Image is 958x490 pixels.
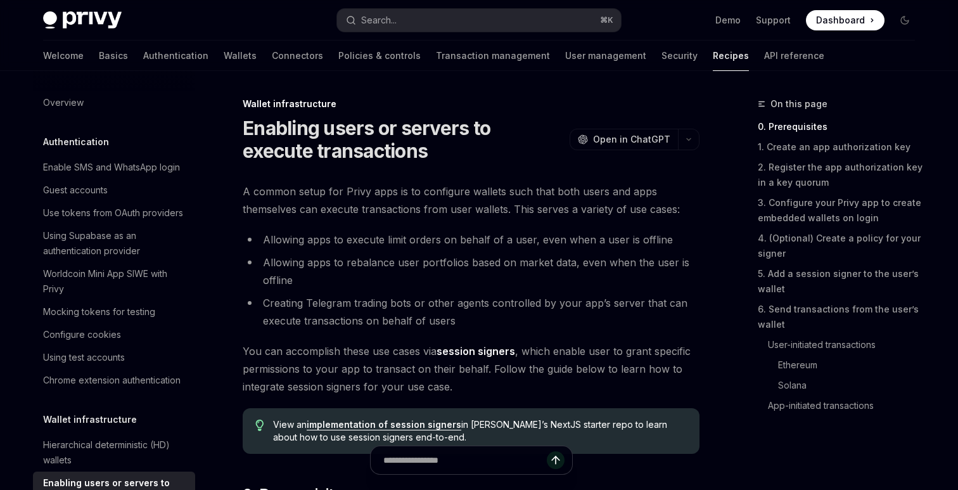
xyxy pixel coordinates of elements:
[273,418,687,444] span: View an in [PERSON_NAME]’s NextJS starter repo to learn about how to use session signers end-to-end.
[338,41,421,71] a: Policies & controls
[758,335,925,355] a: User-initiated transactions
[661,41,698,71] a: Security
[307,419,461,430] a: implementation of session signers
[33,156,195,179] a: Enable SMS and WhatsApp login
[383,446,547,474] input: Ask a question...
[243,117,565,162] h1: Enabling users or servers to execute transactions
[337,9,621,32] button: Open search
[570,129,678,150] button: Open in ChatGPT
[43,228,188,259] div: Using Supabase as an authentication provider
[243,183,699,218] span: A common setup for Privy apps is to configure wallets such that both users and apps themselves ca...
[43,373,181,388] div: Chrome extension authentication
[43,183,108,198] div: Guest accounts
[43,134,109,150] h5: Authentication
[758,157,925,193] a: 2. Register the app authorization key in a key quorum
[243,254,699,289] li: Allowing apps to rebalance user portfolios based on market data, even when the user is offline
[758,193,925,228] a: 3. Configure your Privy app to create embedded wallets on login
[715,14,741,27] a: Demo
[43,266,188,297] div: Worldcoin Mini App SIWE with Privy
[243,231,699,248] li: Allowing apps to execute limit orders on behalf of a user, even when a user is offline
[43,327,121,342] div: Configure cookies
[43,41,84,71] a: Welcome
[33,91,195,114] a: Overview
[33,434,195,472] a: Hierarchical deterministic (HD) wallets
[243,98,699,110] div: Wallet infrastructure
[43,160,180,175] div: Enable SMS and WhatsApp login
[436,41,550,71] a: Transaction management
[99,41,128,71] a: Basics
[758,375,925,396] a: Solana
[243,294,699,330] li: Creating Telegram trading bots or other agents controlled by your app’s server that can execute t...
[713,41,749,71] a: Recipes
[33,346,195,369] a: Using test accounts
[758,228,925,264] a: 4. (Optional) Create a policy for your signer
[756,14,791,27] a: Support
[143,41,208,71] a: Authentication
[33,323,195,346] a: Configure cookies
[895,10,915,30] button: Toggle dark mode
[43,304,155,319] div: Mocking tokens for testing
[764,41,824,71] a: API reference
[224,41,257,71] a: Wallets
[758,137,925,157] a: 1. Create an app authorization key
[33,300,195,323] a: Mocking tokens for testing
[33,202,195,224] a: Use tokens from OAuth providers
[33,179,195,202] a: Guest accounts
[272,41,323,71] a: Connectors
[593,133,670,146] span: Open in ChatGPT
[255,420,264,431] svg: Tip
[600,15,613,25] span: ⌘ K
[43,95,84,110] div: Overview
[758,117,925,137] a: 0. Prerequisites
[758,396,925,416] a: App-initiated transactions
[758,299,925,335] a: 6. Send transactions from the user’s wallet
[565,41,646,71] a: User management
[758,355,925,375] a: Ethereum
[33,262,195,300] a: Worldcoin Mini App SIWE with Privy
[43,412,137,427] h5: Wallet infrastructure
[361,13,397,28] div: Search...
[43,205,183,221] div: Use tokens from OAuth providers
[43,11,122,29] img: dark logo
[43,437,188,468] div: Hierarchical deterministic (HD) wallets
[243,342,699,396] span: You can accomplish these use cases via , which enable user to grant specific permissions to your ...
[770,96,827,112] span: On this page
[758,264,925,299] a: 5. Add a session signer to the user’s wallet
[816,14,865,27] span: Dashboard
[547,451,565,469] button: Send message
[437,345,515,358] a: session signers
[33,224,195,262] a: Using Supabase as an authentication provider
[806,10,885,30] a: Dashboard
[43,350,125,365] div: Using test accounts
[33,369,195,392] a: Chrome extension authentication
